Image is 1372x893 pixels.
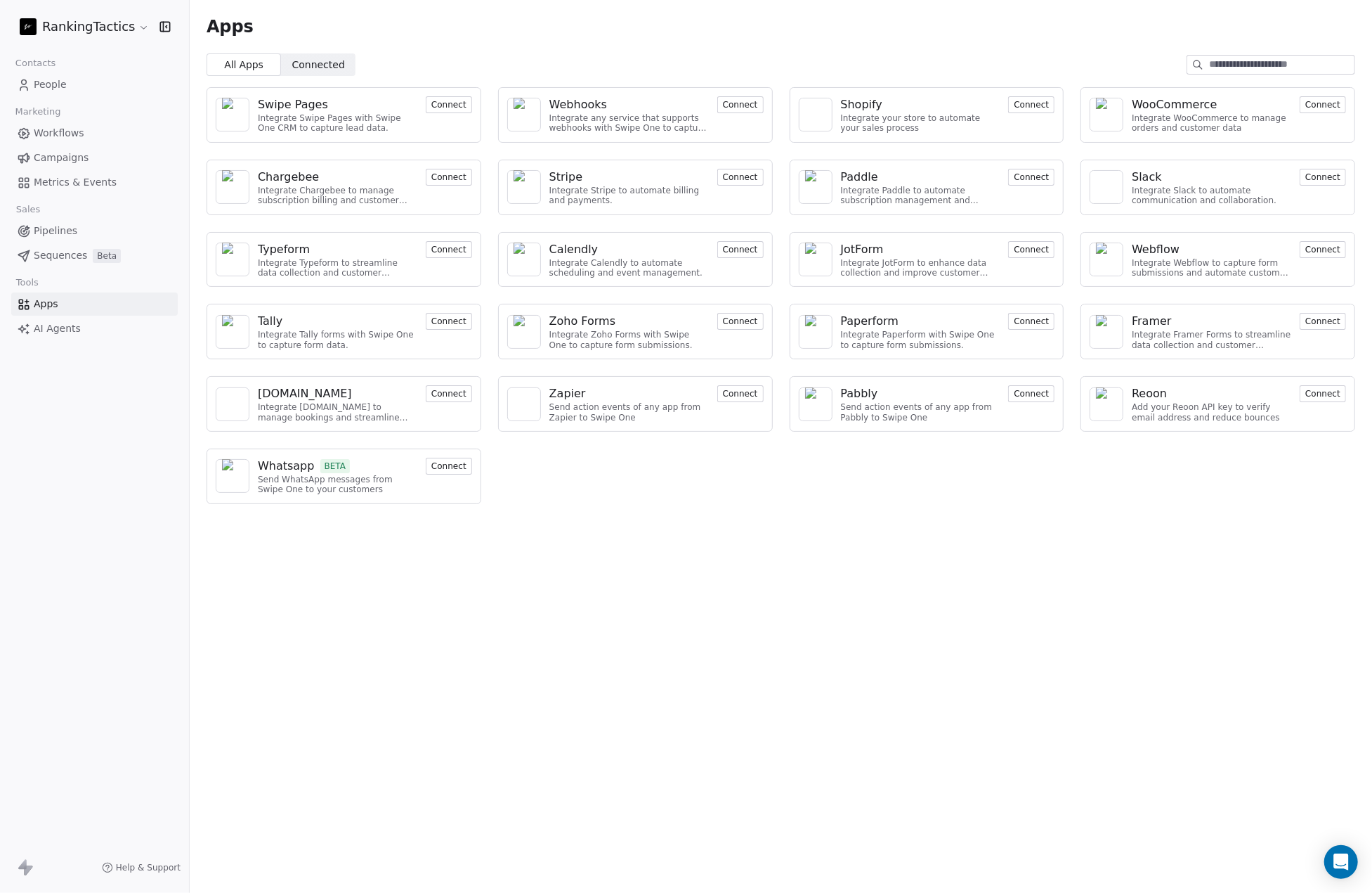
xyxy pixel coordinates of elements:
[258,402,417,423] div: Integrate [DOMAIN_NAME] to manage bookings and streamline scheduling.
[20,18,37,35] img: zq-logo-black.jpg
[11,171,178,194] a: Metrics & Events
[514,315,535,349] img: NA
[426,314,472,328] a: Connect
[207,16,254,37] span: Apps
[1090,170,1123,204] a: NA
[1300,96,1346,113] button: Connect
[841,113,1000,134] div: Integrate your store to automate your sales process
[799,315,832,349] a: NA
[507,387,541,421] a: NA
[17,15,150,39] button: RankingTactics
[102,862,181,873] a: Help & Support
[216,243,249,276] a: NA
[258,186,417,206] div: Integrate Chargebee to manage subscription billing and customer data.
[514,387,535,421] img: NA
[34,321,81,336] span: AI Agents
[258,458,315,475] div: Whatsapp
[11,122,178,145] a: Workflows
[549,241,709,258] a: Calendly
[116,862,181,873] span: Help & Support
[549,96,709,113] a: Webhooks
[549,241,598,258] div: Calendly
[799,243,832,276] a: NA
[717,170,764,184] a: Connect
[1008,170,1054,184] a: Connect
[1008,98,1054,111] a: Connect
[1008,243,1054,256] a: Connect
[426,459,472,473] a: Connect
[549,402,709,423] div: Send action events of any app from Zapier to Swipe One
[549,169,582,186] div: Stripe
[34,224,77,238] span: Pipelines
[1090,387,1123,421] a: NA
[549,313,709,330] a: Zoho Forms
[805,98,826,131] img: NA
[1008,96,1054,113] button: Connect
[216,315,249,349] a: NA
[34,150,89,165] span: Campaigns
[426,241,472,258] button: Connect
[426,98,472,111] a: Connect
[805,315,826,349] img: NA
[1132,113,1291,134] div: Integrate WooCommerce to manage orders and customer data
[1008,241,1054,258] button: Connect
[549,113,709,134] div: Integrate any service that supports webhooks with Swipe One to capture and automate data workflows.
[1096,98,1117,131] img: NA
[426,170,472,184] a: Connect
[258,258,417,278] div: Integrate Typeform to streamline data collection and customer engagement.
[841,402,1000,423] div: Send action events of any app from Pabbly to Swipe One
[1300,241,1346,258] button: Connect
[549,258,709,278] div: Integrate Calendly to automate scheduling and event management.
[320,459,351,473] span: BETA
[1300,169,1346,186] button: Connect
[34,126,84,141] span: Workflows
[805,170,826,204] img: NA
[216,170,249,204] a: NA
[426,96,472,113] button: Connect
[9,53,62,74] span: Contacts
[258,241,417,258] a: Typeform
[1008,385,1054,402] button: Connect
[10,272,44,293] span: Tools
[10,199,46,220] span: Sales
[9,101,67,122] span: Marketing
[292,58,345,72] span: Connected
[1090,243,1123,276] a: NA
[258,169,319,186] div: Chargebee
[1096,315,1117,349] img: NA
[1132,96,1217,113] div: WooCommerce
[1008,313,1054,330] button: Connect
[222,170,243,204] img: NA
[1132,96,1291,113] a: WooCommerce
[426,313,472,330] button: Connect
[1096,387,1117,421] img: NA
[222,315,243,349] img: NA
[258,113,417,134] div: Integrate Swipe Pages with Swipe One CRM to capture lead data.
[222,387,243,421] img: NA
[258,96,417,113] a: Swipe Pages
[841,169,878,186] div: Paddle
[258,385,352,402] div: [DOMAIN_NAME]
[1132,241,1180,258] div: Webflow
[1324,845,1358,879] div: Open Intercom Messenger
[1132,169,1161,186] div: Slack
[1300,243,1346,256] a: Connect
[1300,170,1346,184] a: Connect
[549,385,709,402] a: Zapier
[1132,169,1291,186] a: Slack
[1132,330,1291,350] div: Integrate Framer Forms to streamline data collection and customer engagement.
[11,317,178,340] a: AI Agents
[1300,314,1346,328] a: Connect
[258,169,417,186] a: Chargebee
[841,186,1000,206] div: Integrate Paddle to automate subscription management and customer engagement.
[549,96,607,113] div: Webhooks
[34,175,117,190] span: Metrics & Events
[1132,241,1291,258] a: Webflow
[11,219,178,243] a: Pipelines
[717,385,764,402] button: Connect
[717,98,764,111] a: Connect
[11,73,178,96] a: People
[426,169,472,186] button: Connect
[507,315,541,349] a: NA
[222,98,243,131] img: NA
